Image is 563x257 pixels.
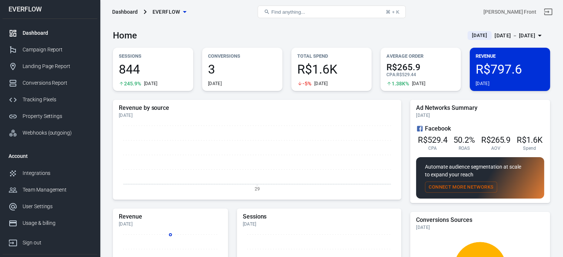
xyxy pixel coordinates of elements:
[425,163,535,179] p: Automate audience segmentation at scale to expand your reach
[314,81,328,87] div: [DATE]
[113,30,137,41] h3: Home
[23,46,91,54] div: Campaign Report
[416,104,544,112] h5: Ad Networks Summary
[124,81,141,86] span: 245.9%
[476,52,544,60] p: Revenue
[23,169,91,177] div: Integrations
[462,30,550,42] button: [DATE][DATE] － [DATE]
[3,41,97,58] a: Campaign Report
[483,8,536,16] div: Account id: KGa5hiGJ
[119,104,395,112] h5: Revenue by source
[208,52,277,60] p: Conversions
[416,124,544,133] div: Facebook
[3,108,97,125] a: Property Settings
[386,72,396,77] span: CPA :
[476,81,489,87] div: [DATE]
[271,9,305,15] span: Find anything...
[23,203,91,210] div: User Settings
[416,124,423,133] svg: Facebook Ads
[416,216,544,224] h5: Conversions Sources
[425,182,497,193] button: Connect More Networks
[3,6,97,13] div: EVERFLOW
[392,81,409,86] span: 1.38K%
[144,81,158,87] div: [DATE]
[302,81,311,86] span: -5%
[112,8,138,16] div: Dashboard
[23,96,91,104] div: Tracking Pixels
[153,7,180,17] span: EVERFLOW
[119,221,222,227] div: [DATE]
[243,221,396,227] div: [DATE]
[258,6,406,18] button: Find anything...⌘ + K
[386,52,455,60] p: Average Order
[119,213,222,220] h5: Revenue
[418,135,448,145] span: R$529.4
[386,63,455,72] span: R$265.9
[428,145,437,151] span: CPA
[469,32,490,39] span: [DATE]
[416,224,544,230] div: [DATE]
[297,52,366,60] p: Total Spend
[23,239,91,247] div: Sign out
[119,63,187,75] span: 844
[208,63,277,75] span: 3
[23,129,91,137] div: Webhooks (outgoing)
[3,125,97,141] a: Webhooks (outgoing)
[3,215,97,231] a: Usage & billing
[416,112,544,118] div: [DATE]
[3,58,97,75] a: Landing Page Report
[517,135,543,145] span: R$1.6K
[453,135,475,145] span: 50.2%
[495,31,535,40] div: [DATE] － [DATE]
[3,91,97,108] a: Tracking Pixels
[23,219,91,227] div: Usage & billing
[3,25,97,41] a: Dashboard
[396,72,416,77] span: R$529.44
[481,135,511,145] span: R$265.9
[23,62,91,70] div: Landing Page Report
[243,213,396,220] h5: Sessions
[208,81,222,87] div: [DATE]
[539,3,557,21] a: Sign out
[119,52,187,60] p: Sessions
[23,186,91,194] div: Team Management
[476,63,544,75] span: R$797.6
[412,81,426,87] div: [DATE]
[23,112,91,120] div: Property Settings
[3,75,97,91] a: Conversions Report
[255,186,260,191] tspan: 29
[491,145,500,151] span: AOV
[386,9,399,15] div: ⌘ + K
[3,182,97,198] a: Team Management
[458,145,470,151] span: ROAS
[3,231,97,251] a: Sign out
[23,79,91,87] div: Conversions Report
[3,198,97,215] a: User Settings
[297,63,366,75] span: R$1.6K
[150,5,189,19] button: EVERFLOW
[3,147,97,165] li: Account
[523,145,536,151] span: Spend
[23,29,91,37] div: Dashboard
[3,165,97,182] a: Integrations
[119,112,395,118] div: [DATE]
